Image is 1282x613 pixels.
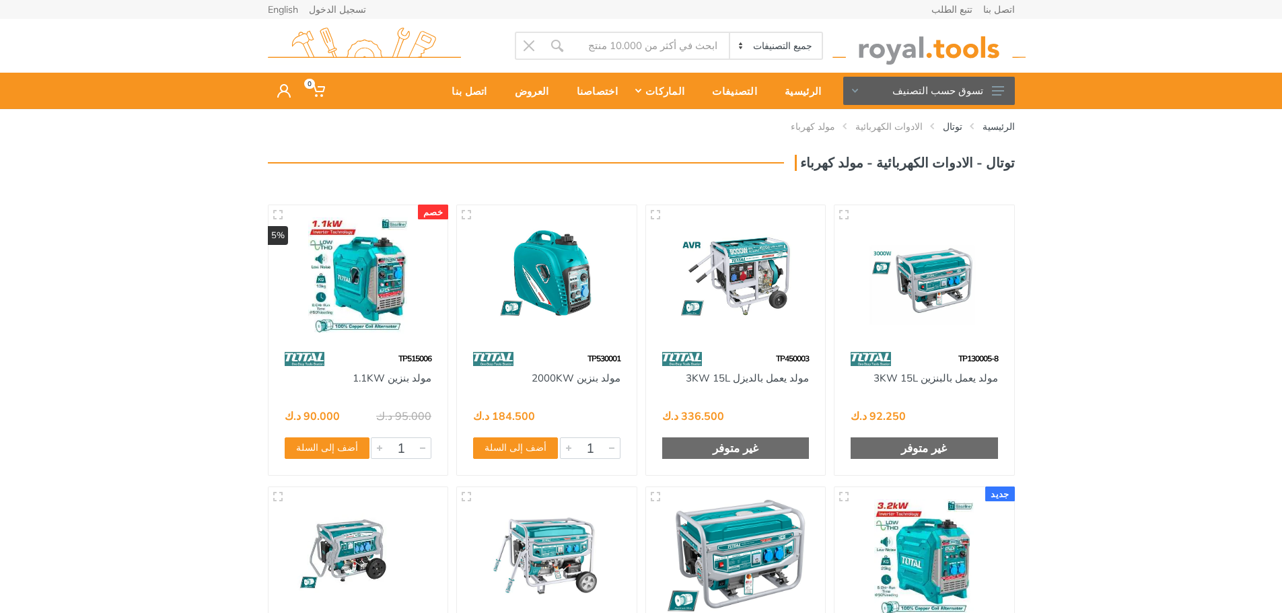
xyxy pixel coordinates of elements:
div: 184.500 د.ك [473,410,535,421]
div: 92.250 د.ك [851,410,906,421]
img: royal.tools Logo [832,28,1026,65]
span: TP515006 [398,353,431,363]
img: Royal Tools - مولد يعمل بالديزل 3KW 15L [658,217,814,334]
a: الرئيسية [983,120,1015,133]
a: مولد يعمل بالديزل 3KW 15L [686,371,809,384]
a: English [268,5,298,14]
img: Royal Tools - مولد بنزين 2000KW [469,217,625,334]
div: التصنيفات [694,77,767,105]
div: غير متوفر [851,437,998,459]
select: Category [729,33,821,59]
span: TP530001 [587,353,620,363]
span: TP450003 [776,353,809,363]
div: 90.000 د.ك [285,410,340,421]
div: العروض [497,77,559,105]
img: 86.webp [285,347,325,371]
a: مولد بنزين 1.1KW [353,371,431,384]
div: جديد [985,486,1014,501]
h3: توتال - الادوات الكهربائية - مولد كهرباء [795,155,1015,171]
input: Site search [571,32,729,60]
img: 86.webp [473,347,513,371]
img: 86.webp [662,347,703,371]
div: 95.000 د.ك [376,410,431,421]
img: 86.webp [851,347,891,371]
a: توتال [943,120,962,133]
div: اتصل بنا [433,77,496,105]
a: اتصل بنا [983,5,1015,14]
a: العروض [497,73,559,109]
span: TP130005-8 [958,353,998,363]
img: Royal Tools - مولد يعمل بالبنزين 3KW 15L [847,217,1002,334]
div: الرئيسية [767,77,830,105]
a: مولد يعمل بالبنزين 3KW 15L [874,371,998,384]
img: Royal Tools - مولد بنزين 1.1KW [281,217,436,334]
img: royal.tools Logo [268,28,461,65]
div: الماركات [627,77,694,105]
a: الادوات الكهربائية [855,120,923,133]
a: تسجيل الدخول [309,5,366,14]
a: التصنيفات [694,73,767,109]
button: أضف إلى السلة [285,437,369,459]
a: اتصل بنا [433,73,496,109]
button: أضف إلى السلة [473,437,558,459]
button: تسوق حسب التصنيف [843,77,1015,105]
a: اختصاصنا [559,73,627,109]
div: 5% [268,226,288,245]
nav: breadcrumb [268,120,1015,133]
div: 336.500 د.ك [662,410,724,421]
a: مولد بنزين 2000KW [532,371,620,384]
li: مولد كهرباء [771,120,835,133]
a: تتبع الطلب [931,5,972,14]
div: خصم [418,205,448,219]
a: 0 [300,73,334,109]
span: 0 [304,79,315,89]
div: اختصاصنا [559,77,627,105]
div: غير متوفر [662,437,810,459]
a: الرئيسية [767,73,830,109]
